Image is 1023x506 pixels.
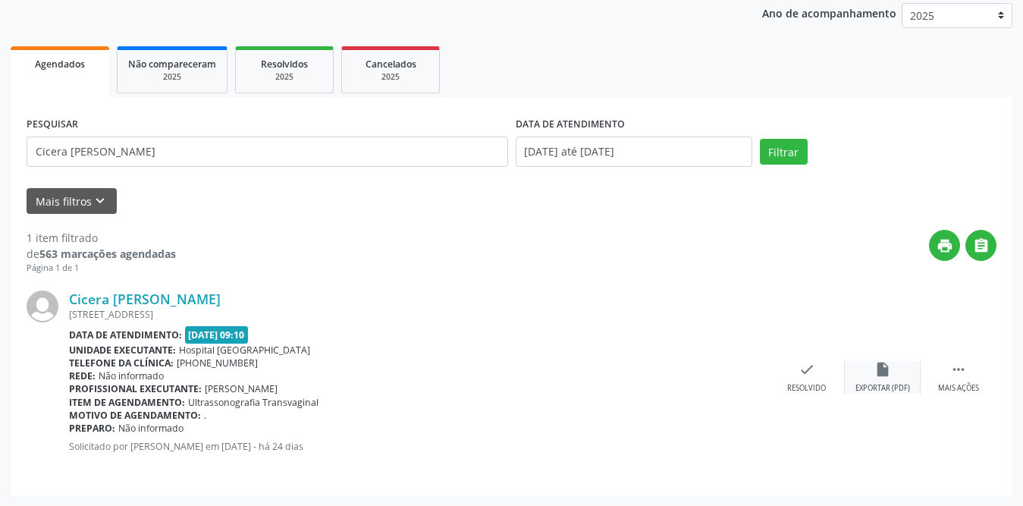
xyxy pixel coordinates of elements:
button: Mais filtroskeyboard_arrow_down [27,188,117,215]
b: Data de atendimento: [69,328,182,341]
b: Motivo de agendamento: [69,409,201,422]
button:  [965,230,996,261]
span: [DATE] 09:10 [185,326,249,344]
div: Mais ações [938,383,979,394]
span: Resolvidos [261,58,308,71]
span: Não informado [99,369,164,382]
b: Profissional executante: [69,382,202,395]
span: . [204,409,206,422]
div: Página 1 de 1 [27,262,176,275]
strong: 563 marcações agendadas [39,247,176,261]
i:  [973,237,990,254]
img: img [27,291,58,322]
div: 1 item filtrado [27,230,176,246]
span: Cancelados [366,58,416,71]
button: Filtrar [760,139,808,165]
i: check [799,361,815,378]
span: [PHONE_NUMBER] [177,357,258,369]
input: Nome, CNS [27,137,508,167]
div: Exportar (PDF) [855,383,910,394]
p: Solicitado por [PERSON_NAME] em [DATE] - há 24 dias [69,440,769,453]
div: [STREET_ADDRESS] [69,308,769,321]
span: Ultrassonografia Transvaginal [188,396,319,409]
div: 2025 [246,71,322,83]
label: DATA DE ATENDIMENTO [516,113,625,137]
i: print [937,237,953,254]
span: Hospital [GEOGRAPHIC_DATA] [179,344,310,357]
b: Rede: [69,369,96,382]
b: Unidade executante: [69,344,176,357]
b: Item de agendamento: [69,396,185,409]
span: Não compareceram [128,58,216,71]
b: Telefone da clínica: [69,357,174,369]
i: insert_drive_file [874,361,891,378]
div: Resolvido [787,383,826,394]
span: Não informado [118,422,184,435]
b: Preparo: [69,422,115,435]
i: keyboard_arrow_down [92,193,108,209]
div: 2025 [128,71,216,83]
div: de [27,246,176,262]
button: print [929,230,960,261]
span: Agendados [35,58,85,71]
input: Selecione um intervalo [516,137,752,167]
label: PESQUISAR [27,113,78,137]
a: Cicera [PERSON_NAME] [69,291,221,307]
i:  [950,361,967,378]
p: Ano de acompanhamento [762,3,896,22]
span: [PERSON_NAME] [205,382,278,395]
div: 2025 [353,71,428,83]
